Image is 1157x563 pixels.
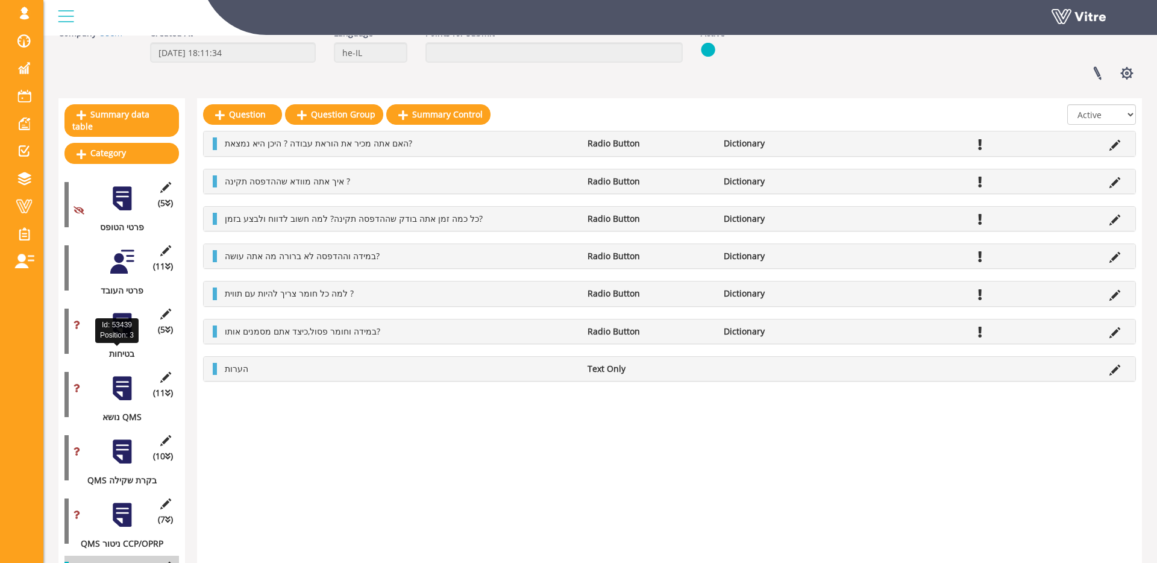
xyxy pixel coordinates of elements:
[718,250,854,262] li: Dictionary
[225,326,380,337] span: במידה וחומר פסול,כיצד אתם מסמנים אותו?
[582,363,718,375] li: Text Only
[64,285,170,297] div: פרטי העובד
[153,387,173,399] span: (11 )
[64,474,170,486] div: QMS בקרת שקילה
[225,250,380,262] span: במידה וההדפסה לא ברורה מה אתה עושה?
[582,250,718,262] li: Radio Button
[64,348,170,360] div: בטיחות
[582,326,718,338] li: Radio Button
[582,175,718,187] li: Radio Button
[64,104,179,137] a: Summary data table
[285,104,383,125] a: Question Group
[718,137,854,149] li: Dictionary
[718,326,854,338] li: Dictionary
[225,175,350,187] span: איך אתה מוודא שההדפסה תקינה ?
[95,318,139,342] div: Id: 53439 Position: 3
[718,288,854,300] li: Dictionary
[64,411,170,423] div: נושא QMS
[582,288,718,300] li: Radio Button
[158,197,173,209] span: (5 )
[153,450,173,462] span: (10 )
[225,363,248,374] span: הערות
[64,221,170,233] div: פרטי הטופס
[158,324,173,336] span: (5 )
[153,260,173,272] span: (11 )
[718,213,854,225] li: Dictionary
[225,213,483,224] span: כל כמה זמן אתה בודק שההדפסה תקינה? למה חשוב לדווח ולבצע בזמן?
[64,538,170,550] div: QMS ניטור CCP/OPRP
[701,42,715,57] img: yes
[64,143,179,163] a: Category
[582,213,718,225] li: Radio Button
[582,137,718,149] li: Radio Button
[718,175,854,187] li: Dictionary
[386,104,491,125] a: Summary Control
[225,137,412,149] span: האם אתה מכיר את הוראת עבודה ? היכן היא נמצאת?
[225,288,354,299] span: למה כל חומר צריך להיות עם תווית ?
[203,104,282,125] a: Question
[158,514,173,526] span: (7 )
